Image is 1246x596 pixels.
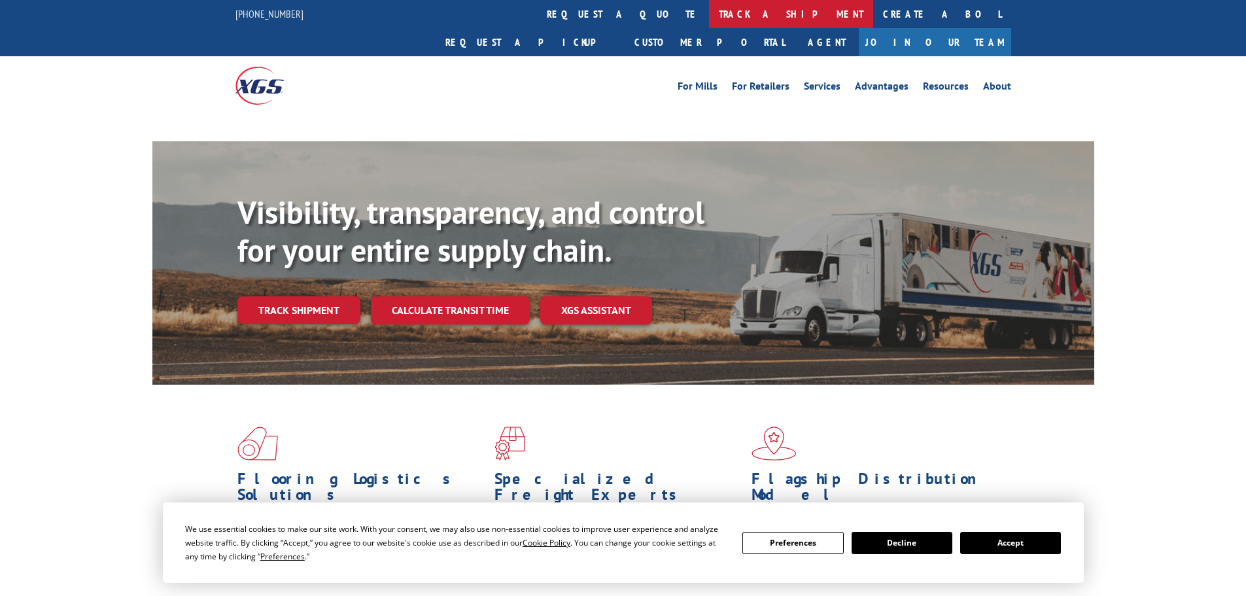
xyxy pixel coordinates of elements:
[859,28,1011,56] a: Join Our Team
[923,81,969,96] a: Resources
[804,81,840,96] a: Services
[625,28,795,56] a: Customer Portal
[752,471,999,509] h1: Flagship Distribution Model
[523,537,570,548] span: Cookie Policy
[237,471,485,509] h1: Flooring Logistics Solutions
[163,502,1084,583] div: Cookie Consent Prompt
[494,427,525,461] img: xgs-icon-focused-on-flooring-red
[852,532,952,554] button: Decline
[494,471,742,509] h1: Specialized Freight Experts
[795,28,859,56] a: Agent
[436,28,625,56] a: Request a pickup
[983,81,1011,96] a: About
[855,81,909,96] a: Advantages
[237,192,704,270] b: Visibility, transparency, and control for your entire supply chain.
[752,427,797,461] img: xgs-icon-flagship-distribution-model-red
[237,296,360,324] a: Track shipment
[732,81,789,96] a: For Retailers
[237,427,278,461] img: xgs-icon-total-supply-chain-intelligence-red
[185,522,727,563] div: We use essential cookies to make our site work. With your consent, we may also use non-essential ...
[960,532,1061,554] button: Accept
[742,532,843,554] button: Preferences
[540,296,652,324] a: XGS ASSISTANT
[371,296,530,324] a: Calculate transit time
[260,551,305,562] span: Preferences
[235,7,303,20] a: [PHONE_NUMBER]
[678,81,718,96] a: For Mills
